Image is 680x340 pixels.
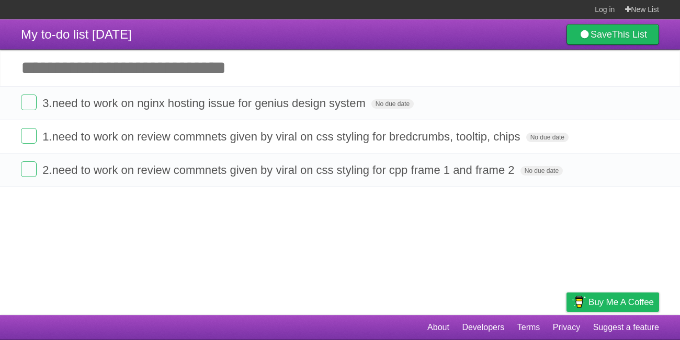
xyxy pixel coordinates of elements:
span: No due date [526,133,569,142]
a: Privacy [553,318,580,337]
a: About [427,318,449,337]
span: My to-do list [DATE] [21,27,132,41]
a: Buy me a coffee [566,292,659,312]
span: No due date [520,166,563,175]
span: No due date [371,99,414,109]
span: 3.need to work on nginx hosting issue for genius design system [42,97,368,110]
a: SaveThis List [566,24,659,45]
a: Developers [462,318,504,337]
label: Done [21,95,37,110]
label: Done [21,128,37,144]
a: Terms [517,318,540,337]
a: Suggest a feature [593,318,659,337]
b: This List [612,29,647,40]
span: Buy me a coffee [588,293,654,311]
img: Buy me a coffee [572,293,586,311]
span: 1.need to work on review commnets given by viral on css styling for bredcrumbs, tooltip, chips [42,130,523,143]
label: Done [21,161,37,177]
span: 2.need to work on review commnets given by viral on css styling for cpp frame 1 and frame 2 [42,163,517,177]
